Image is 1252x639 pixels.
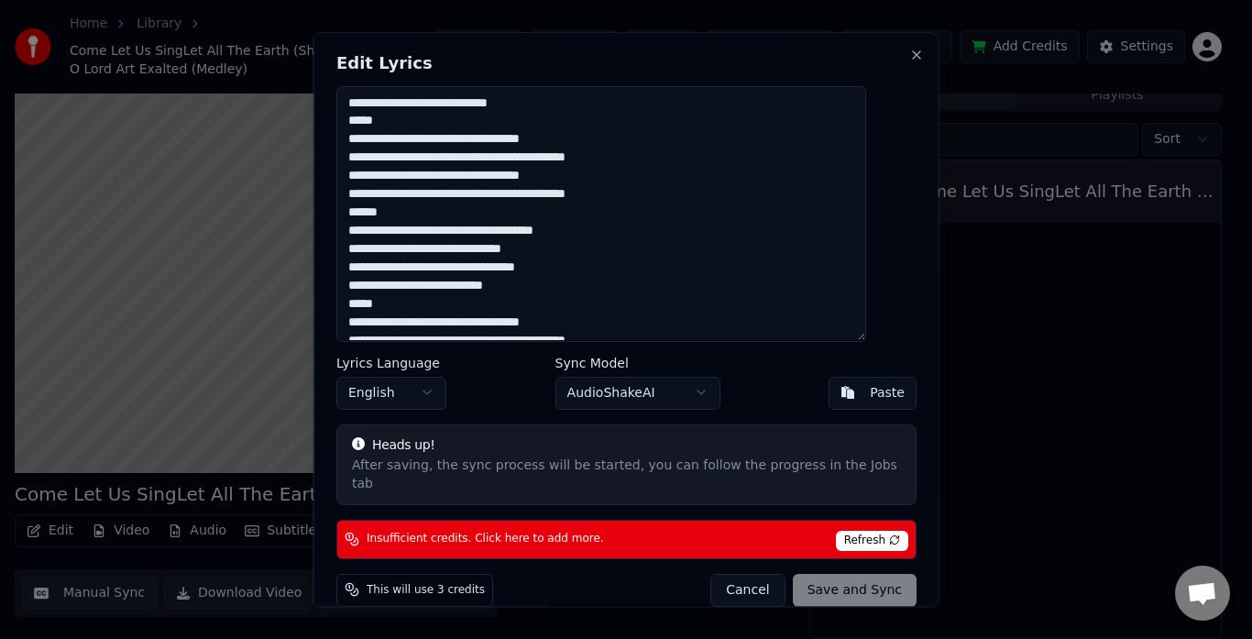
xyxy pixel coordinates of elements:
button: Cancel [710,573,785,606]
span: Insufficient credits. Click here to add more. [367,532,604,546]
span: This will use 3 credits [367,582,485,597]
span: Refresh [835,530,907,550]
label: Lyrics Language [336,357,446,369]
div: Paste [870,384,905,402]
label: Sync Model [555,357,719,369]
h2: Edit Lyrics [336,55,917,72]
button: Paste [829,377,917,410]
div: After saving, the sync process will be started, you can follow the progress in the Jobs tab [352,457,901,493]
div: Heads up! [352,436,901,455]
